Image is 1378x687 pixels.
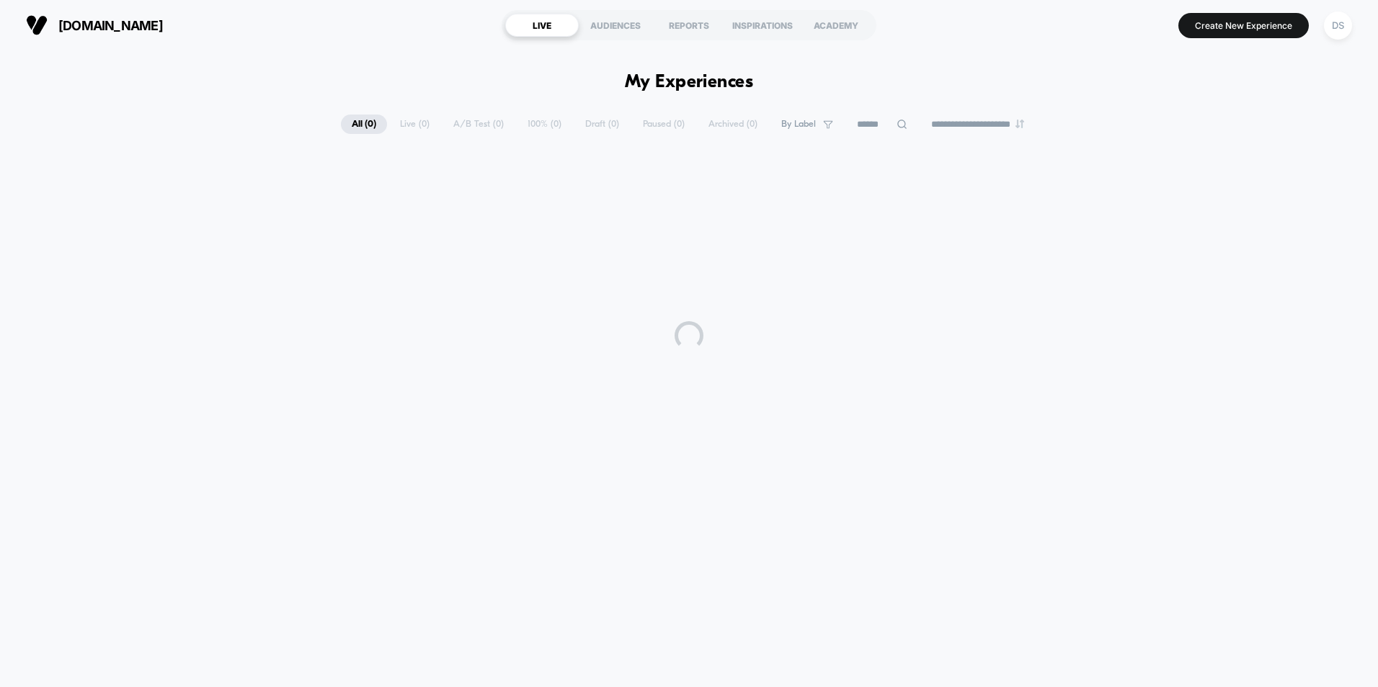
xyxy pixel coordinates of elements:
button: [DOMAIN_NAME] [22,14,167,37]
div: LIVE [505,14,579,37]
img: end [1015,120,1024,128]
span: All ( 0 ) [341,114,387,134]
div: DS [1324,12,1352,40]
h1: My Experiences [625,72,754,93]
div: INSPIRATIONS [726,14,799,37]
img: Visually logo [26,14,48,36]
span: By Label [781,119,816,130]
button: Create New Experience [1178,13,1309,38]
button: DS [1320,11,1356,40]
span: [DOMAIN_NAME] [58,18,163,33]
div: ACADEMY [799,14,873,37]
div: REPORTS [652,14,726,37]
div: AUDIENCES [579,14,652,37]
